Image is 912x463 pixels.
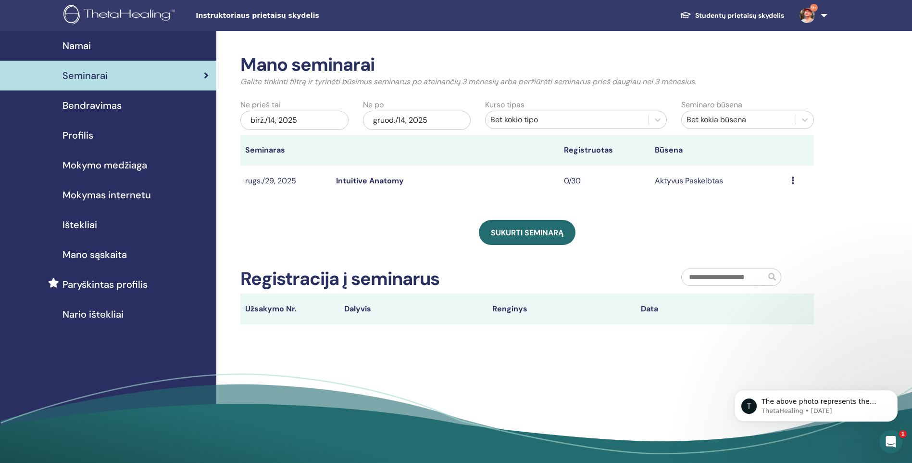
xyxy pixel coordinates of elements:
img: default.jpg [800,8,815,23]
div: gruod./14, 2025 [363,111,471,130]
h2: Mano seminarai [240,54,814,76]
td: Aktyvus Paskelbtas [650,166,787,197]
th: Seminaras [240,135,331,166]
span: Mokymas internetu [62,188,151,202]
span: Instruktoriaus prietaisų skydelis [196,11,340,21]
label: Ne prieš tai [240,99,281,111]
td: rugs./29, 2025 [240,166,331,197]
span: Namai [62,39,91,53]
img: graduation-cap-white.svg [680,11,691,19]
span: 1 [899,430,907,438]
span: Mokymo medžiaga [62,158,147,172]
img: logo.png [63,5,178,26]
td: 0/30 [559,166,650,197]
div: Bet kokio tipo [490,114,644,126]
div: Bet kokia būsena [687,114,791,126]
p: Galite tinkinti filtrą ir tyrinėti būsimus seminarus po ateinančių 3 mėnesių arba peržiūrėti semi... [240,76,814,88]
span: 9+ [810,4,818,12]
div: birž./14, 2025 [240,111,349,130]
span: Profilis [62,128,93,142]
iframe: Intercom notifications message [720,370,912,437]
th: Data [636,294,784,324]
span: Paryškintas profilis [62,277,148,292]
span: Seminarai [62,68,108,83]
label: Ne po [363,99,384,111]
label: Kurso tipas [485,99,525,111]
th: Užsakymo Nr. [240,294,339,324]
th: Registruotas [559,135,650,166]
th: Renginys [487,294,636,324]
iframe: Intercom live chat [879,430,902,453]
span: Mano sąskaita [62,247,127,262]
a: Intuitive Anatomy [336,176,404,186]
h2: Registracija į seminarus [240,268,439,290]
span: Sukurti seminarą [491,228,563,238]
a: Studentų prietaisų skydelis [672,7,792,25]
span: Ištekliai [62,218,97,232]
th: Būsena [650,135,787,166]
th: Dalyvis [339,294,487,324]
a: Sukurti seminarą [479,220,575,245]
label: Seminaro būsena [681,99,742,111]
span: Nario ištekliai [62,307,124,322]
span: Bendravimas [62,98,122,113]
